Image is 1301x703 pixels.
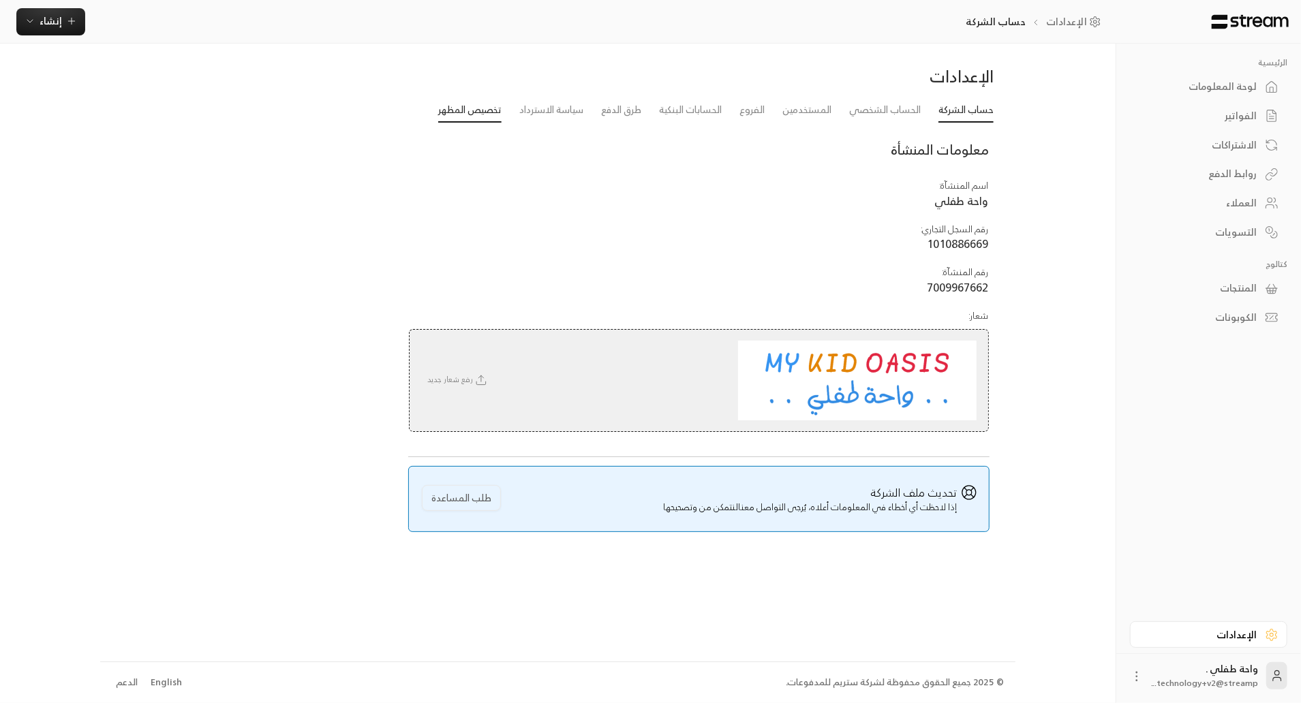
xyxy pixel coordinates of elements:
a: سياسة الاسترداد [519,98,583,122]
span: 1010886669 [928,234,989,253]
a: الفواتير [1130,103,1287,129]
div: التسويات [1147,225,1257,239]
button: إنشاء [16,8,85,35]
span: واحة طفلي [935,191,989,210]
span: إذا لاحظت أي أخطاء في المعلومات أعلاه، يُرجى التواصل معنا لنتمكن من وتصحيحها [663,484,957,514]
a: الحسابات البنكية [659,98,722,122]
a: روابط الدفع [1130,161,1287,187]
a: الكوبونات [1130,304,1287,331]
button: طلب المساعدة [422,485,501,510]
div: المنتجات [1147,281,1257,295]
div: الكوبونات [1147,311,1257,324]
p: حساب الشركة [966,15,1026,29]
div: واحة طفلي . [1152,662,1258,689]
div: English [151,676,182,689]
a: الاشتراكات [1130,131,1287,158]
td: اسم المنشآة : [408,173,990,216]
a: التسويات [1130,219,1287,245]
a: العملاء [1130,190,1287,217]
img: company logo [738,341,977,420]
span: 7009967662 [928,277,989,297]
div: الإعدادات [564,65,994,87]
span: إنشاء [40,12,62,29]
div: العملاء [1147,196,1257,210]
a: الحساب الشخصي [849,98,921,122]
a: المنتجات [1130,275,1287,302]
a: المستخدمين [782,98,831,122]
span: معلومات المنشأة [891,138,990,161]
img: Logo [1210,14,1290,29]
span: تحديث ملف الشركة [870,482,957,502]
div: روابط الدفع [1147,167,1257,181]
a: حساب الشركة [938,98,994,123]
td: شعار : [408,302,990,448]
a: تخصيص المظهر [438,98,502,123]
span: رفع شعار جديد [420,373,496,386]
div: الفواتير [1147,109,1257,123]
p: الرئيسية [1130,57,1287,68]
div: لوحة المعلومات [1147,80,1257,93]
a: لوحة المعلومات [1130,74,1287,100]
a: الإعدادات [1130,621,1287,648]
td: رقم المنشآة : [408,259,990,302]
div: الاشتراكات [1147,138,1257,152]
td: رقم السجل التجاري : [408,216,990,259]
div: الإعدادات [1147,628,1257,642]
a: الدعم [111,670,142,695]
span: technology+v2@streamp... [1152,676,1258,690]
nav: breadcrumb [966,15,1106,29]
a: الإعدادات [1046,15,1106,29]
a: الفروع [739,98,765,122]
a: طرق الدفع [601,98,641,122]
p: كتالوج [1130,259,1287,270]
div: © 2025 جميع الحقوق محفوظة لشركة ستريم للمدفوعات. [786,676,1005,689]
